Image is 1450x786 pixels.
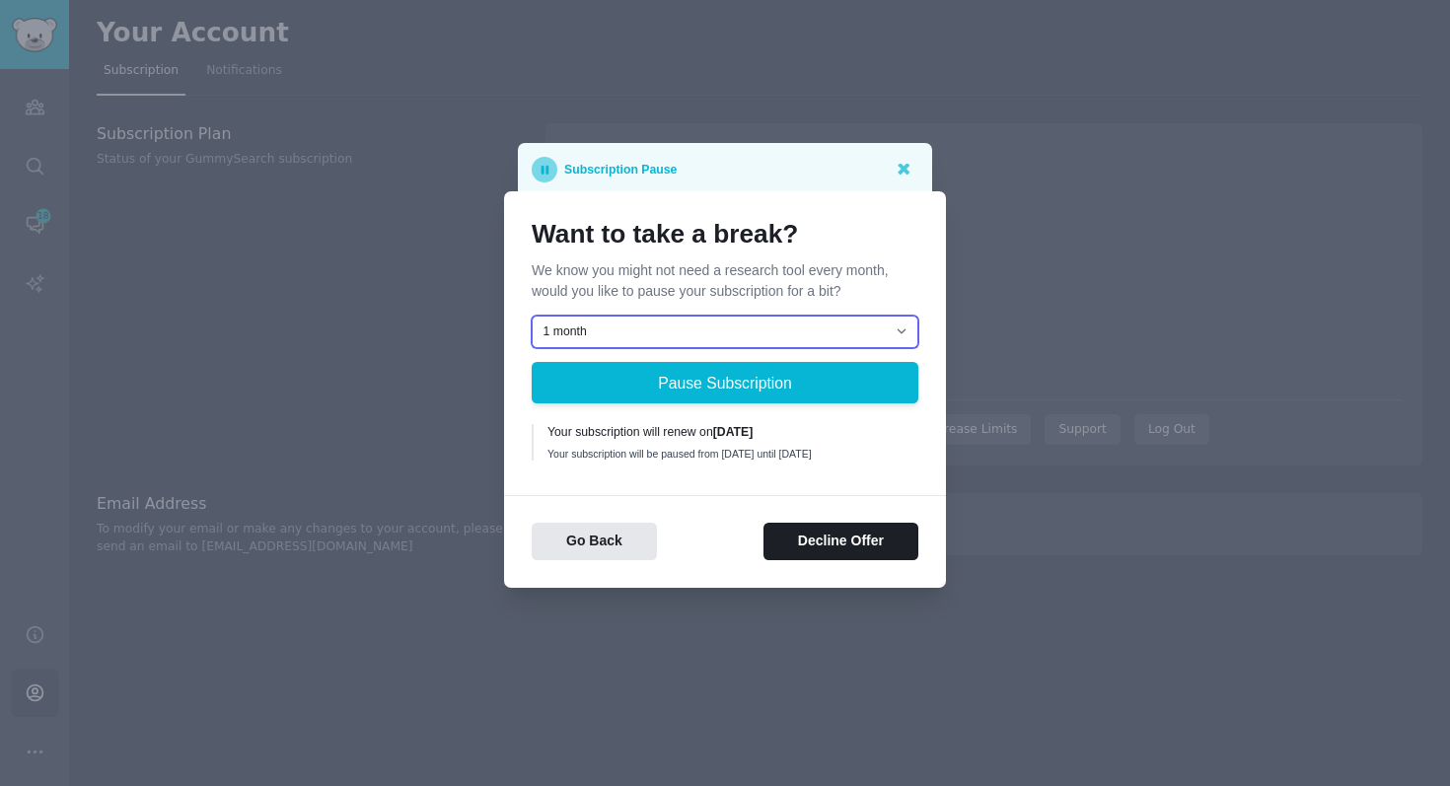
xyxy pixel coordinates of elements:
[532,260,918,302] p: We know you might not need a research tool every month, would you like to pause your subscription...
[532,523,657,561] button: Go Back
[532,219,918,250] h1: Want to take a break?
[547,447,905,461] div: Your subscription will be paused from [DATE] until [DATE]
[763,523,918,561] button: Decline Offer
[547,424,905,442] div: Your subscription will renew on
[713,425,754,439] b: [DATE]
[564,157,677,182] p: Subscription Pause
[532,362,918,403] button: Pause Subscription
